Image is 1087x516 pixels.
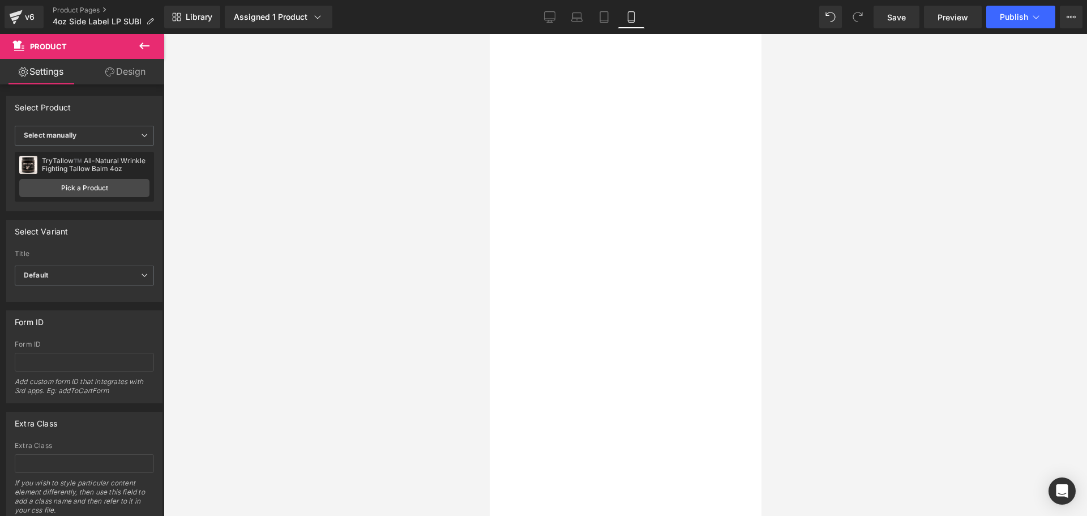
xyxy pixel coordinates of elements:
span: Publish [1000,12,1028,22]
a: Product Pages [53,6,164,15]
b: Default [24,271,48,279]
b: Select manually [24,131,76,139]
div: Open Intercom Messenger [1049,477,1076,505]
a: New Library [164,6,220,28]
div: Select Variant [15,220,69,236]
span: Save [887,11,906,23]
button: More [1060,6,1082,28]
button: Undo [819,6,842,28]
a: Laptop [563,6,590,28]
label: Title [15,250,154,261]
a: Desktop [536,6,563,28]
button: Redo [846,6,869,28]
button: Publish [986,6,1055,28]
div: Form ID [15,311,44,327]
div: Form ID [15,340,154,348]
div: Extra Class [15,442,154,450]
img: pImage [19,156,37,174]
a: v6 [5,6,44,28]
div: Assigned 1 Product [234,11,323,23]
span: 4oz Side Label LP SUBI [53,17,142,26]
div: v6 [23,10,37,24]
a: Pick a Product [19,179,149,197]
div: TryTallow™️ All-Natural Wrinkle Fighting Tallow Balm 4oz [42,157,149,173]
a: Design [84,59,166,84]
a: Tablet [590,6,618,28]
span: Library [186,12,212,22]
div: Add custom form ID that integrates with 3rd apps. Eg: addToCartForm [15,377,154,403]
a: Preview [924,6,982,28]
div: Select Product [15,96,71,112]
div: Extra Class [15,412,57,428]
a: Mobile [618,6,645,28]
span: Product [30,42,67,51]
span: Preview [938,11,968,23]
